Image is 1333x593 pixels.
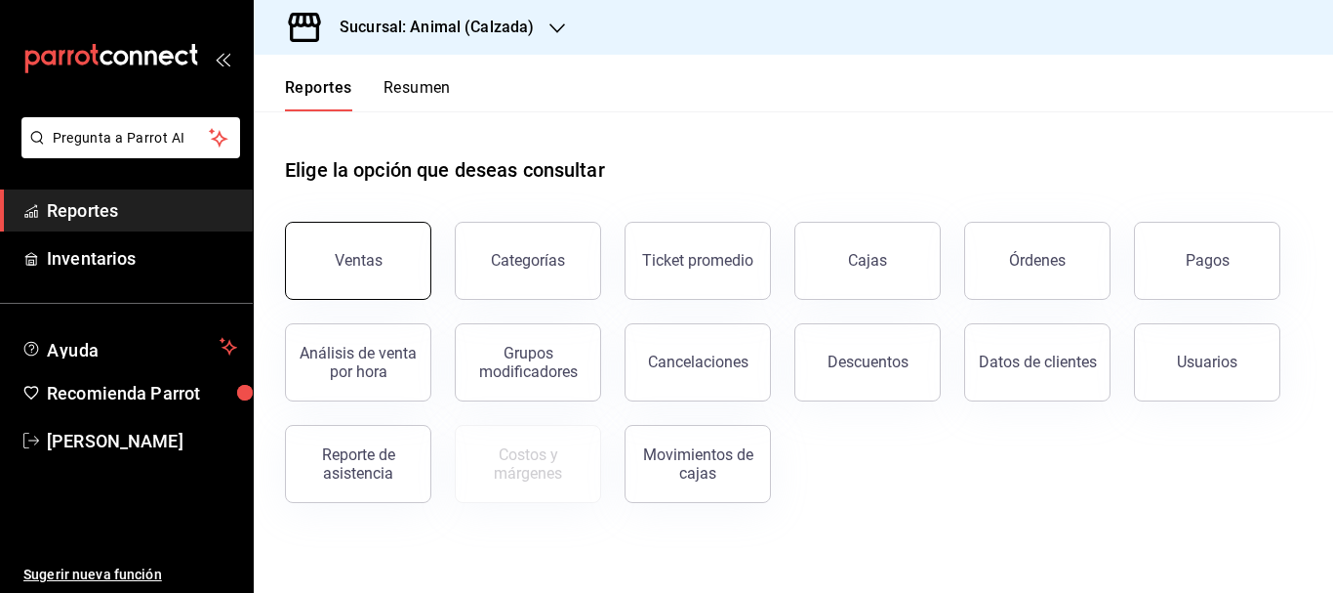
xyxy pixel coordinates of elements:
span: Sugerir nueva función [23,565,237,585]
div: Costos y márgenes [467,445,588,483]
div: Cajas [848,249,888,273]
div: Cancelaciones [648,353,748,371]
div: Análisis de venta por hora [298,344,419,381]
button: Resumen [384,78,451,111]
span: Pregunta a Parrot AI [53,128,210,148]
button: Análisis de venta por hora [285,323,431,402]
a: Cajas [794,222,941,300]
button: Reporte de asistencia [285,425,431,503]
button: Categorías [455,222,601,300]
button: Descuentos [794,323,941,402]
div: Categorías [491,251,565,270]
h1: Elige la opción que deseas consultar [285,155,605,185]
div: Ticket promedio [642,251,753,270]
span: Reportes [47,197,237,224]
button: Cancelaciones [625,323,771,402]
button: Datos de clientes [964,323,1111,402]
div: Órdenes [1009,251,1066,270]
div: Grupos modificadores [467,344,588,381]
button: Ventas [285,222,431,300]
button: Grupos modificadores [455,323,601,402]
button: open_drawer_menu [215,51,230,66]
h3: Sucursal: Animal (Calzada) [324,16,534,39]
div: Ventas [335,251,383,270]
div: Movimientos de cajas [637,445,758,483]
div: navigation tabs [285,78,451,111]
button: Ticket promedio [625,222,771,300]
button: Órdenes [964,222,1111,300]
button: Pagos [1134,222,1280,300]
button: Movimientos de cajas [625,425,771,503]
div: Usuarios [1177,353,1237,371]
button: Pregunta a Parrot AI [21,117,240,158]
button: Reportes [285,78,352,111]
div: Pagos [1186,251,1230,270]
span: [PERSON_NAME] [47,428,237,454]
button: Contrata inventarios para ver este reporte [455,425,601,503]
span: Inventarios [47,245,237,272]
div: Reporte de asistencia [298,445,419,483]
button: Usuarios [1134,323,1280,402]
div: Datos de clientes [979,353,1097,371]
span: Ayuda [47,335,212,359]
a: Pregunta a Parrot AI [14,142,240,162]
span: Recomienda Parrot [47,380,237,406]
div: Descuentos [828,353,909,371]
